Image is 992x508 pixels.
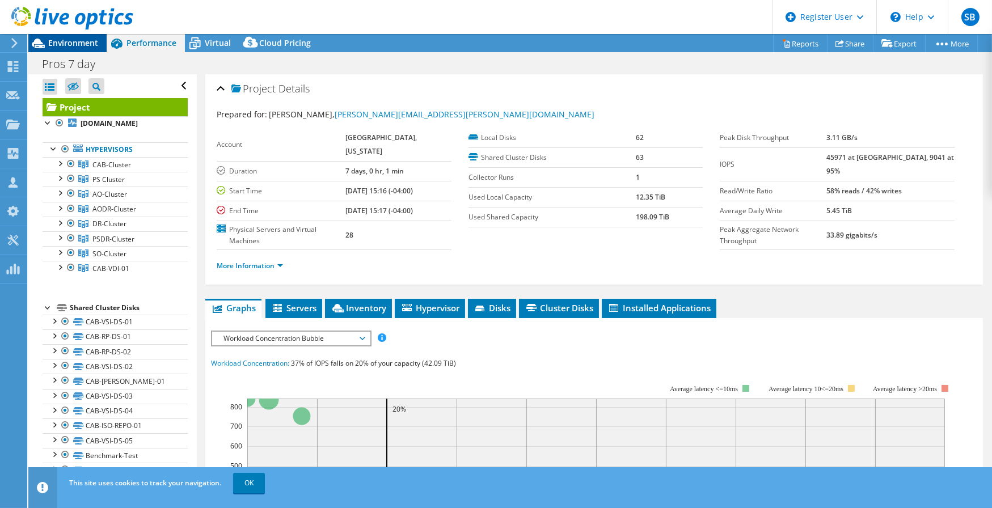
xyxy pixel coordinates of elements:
label: Account [217,139,345,150]
span: Servers [271,302,316,314]
b: [DOMAIN_NAME] [81,118,138,128]
a: CAB-VSI-DS-05 [43,433,188,448]
span: Workload Concentration: [211,358,289,368]
label: Shared Cluster Disks [468,152,636,163]
b: 28 [345,230,353,240]
span: Cluster Disks [525,302,593,314]
label: IOPS [720,159,826,170]
b: [DATE] 15:17 (-04:00) [345,206,413,215]
span: CAB-VDI-01 [92,264,129,273]
a: SO-Cluster [43,246,188,261]
label: Read/Write Ratio [720,185,826,197]
span: SO-Cluster [92,249,126,259]
a: DR-Cluster [43,217,188,231]
b: [GEOGRAPHIC_DATA], [US_STATE] [345,133,417,156]
a: Export [873,35,926,52]
a: CAB-[PERSON_NAME]-01 [43,374,188,388]
b: 12.35 TiB [636,192,665,202]
span: Disks [474,302,510,314]
a: CAB-VSI-DS-04 [43,404,188,418]
text: 700 [230,421,242,431]
span: AO-Cluster [92,189,127,199]
text: 800 [230,402,242,412]
b: 7 days, 0 hr, 1 min [345,166,404,176]
a: Benchmark-Test [43,448,188,463]
label: Collector Runs [468,172,636,183]
a: CAB-RP-DS-01 [43,329,188,344]
span: AODR-Cluster [92,204,136,214]
span: PSDR-Cluster [92,234,134,244]
label: Prepared for: [217,109,267,120]
span: This site uses cookies to track your navigation. [69,478,221,488]
a: AO-Cluster [43,187,188,201]
span: Project [231,83,276,95]
a: Share [827,35,873,52]
a: Hypervisors [43,142,188,157]
a: More Information [217,261,283,270]
span: CAB-Cluster [92,160,131,170]
a: PS Cluster [43,172,188,187]
a: Project [43,98,188,116]
b: 62 [636,133,644,142]
tspan: Average latency <=10ms [670,385,738,393]
a: [DOMAIN_NAME] [43,116,188,131]
b: [DATE] 15:16 (-04:00) [345,186,413,196]
label: Duration [217,166,345,177]
b: 3.11 GB/s [826,133,858,142]
b: 33.89 gigabits/s [826,230,877,240]
span: DR-Cluster [92,219,126,228]
a: CAB-ISO-REPO-01 [43,418,188,433]
a: AODR-Cluster [43,202,188,217]
label: Local Disks [468,132,636,143]
label: Used Shared Capacity [468,211,636,223]
label: Average Daily Write [720,205,826,217]
a: OK [233,473,265,493]
span: Virtual [205,37,231,48]
span: Installed Applications [607,302,711,314]
a: CAB-Cluster [43,157,188,172]
a: CAB-VSI-DS-03 [43,389,188,404]
span: Details [278,82,310,95]
span: Workload Concentration Bubble [218,332,364,345]
a: CAB-VSI-DS-01 [43,315,188,329]
text: 20% [392,404,406,414]
a: CAB-VSI-DS-02 [43,359,188,374]
span: Inventory [331,302,386,314]
span: Performance [126,37,176,48]
a: CAB-VSI-DS-06 [43,463,188,477]
label: Physical Servers and Virtual Machines [217,224,345,247]
a: Reports [773,35,828,52]
span: Cloud Pricing [259,37,311,48]
a: PSDR-Cluster [43,231,188,246]
label: End Time [217,205,345,217]
span: Environment [48,37,98,48]
span: SB [961,8,980,26]
b: 198.09 TiB [636,212,669,222]
b: 58% reads / 42% writes [826,186,902,196]
span: PS Cluster [92,175,125,184]
a: CAB-RP-DS-02 [43,344,188,359]
text: Average latency >20ms [873,385,937,393]
a: CAB-VDI-01 [43,261,188,276]
h1: Pros 7 day [37,58,113,70]
label: Start Time [217,185,345,197]
label: Peak Aggregate Network Throughput [720,224,826,247]
tspan: Average latency 10<=20ms [769,385,843,393]
span: [PERSON_NAME], [269,109,594,120]
span: Graphs [211,302,256,314]
b: 1 [636,172,640,182]
b: 63 [636,153,644,162]
b: 5.45 TiB [826,206,852,215]
span: 37% of IOPS falls on 20% of your capacity (42.09 TiB) [291,358,456,368]
svg: \n [890,12,901,22]
a: More [925,35,978,52]
div: Shared Cluster Disks [70,301,188,315]
text: 500 [230,461,242,471]
span: Hypervisor [400,302,459,314]
b: 45971 at [GEOGRAPHIC_DATA], 9041 at 95% [826,153,954,176]
a: [PERSON_NAME][EMAIL_ADDRESS][PERSON_NAME][DOMAIN_NAME] [335,109,594,120]
text: 600 [230,441,242,451]
label: Peak Disk Throughput [720,132,826,143]
label: Used Local Capacity [468,192,636,203]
